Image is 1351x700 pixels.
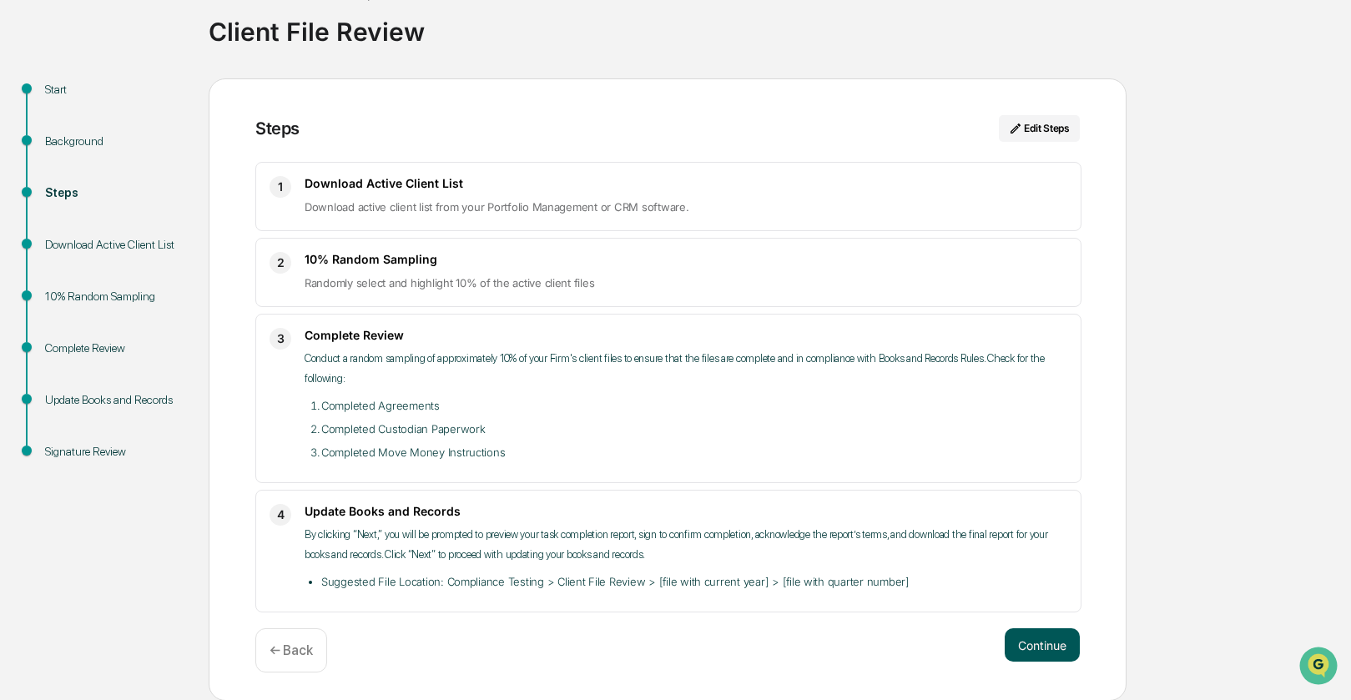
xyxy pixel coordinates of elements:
button: Edit Steps [999,115,1080,142]
div: Steps [255,118,300,138]
span: Preclearance [33,210,108,227]
img: 1746055101610-c473b297-6a78-478c-a979-82029cc54cd1 [17,128,47,158]
div: Start [45,81,182,98]
button: Start new chat [284,133,304,153]
div: We're available if you need us! [57,144,211,158]
span: 4 [277,505,285,525]
button: Continue [1005,628,1080,662]
a: 🖐️Preclearance [10,204,114,234]
div: Background [45,133,182,150]
a: 🔎Data Lookup [10,235,112,265]
span: 1 [278,177,283,197]
div: 10% Random Sampling [45,288,182,305]
div: Steps [45,184,182,202]
li: Completed Custodian Paperwork [321,419,1067,439]
li: Completed Move Money Instructions [321,442,1067,462]
li: Suggested File Location: Compliance Testing > Client File Review > [file with current year] > [fi... [321,572,1067,592]
iframe: Open customer support [1298,645,1343,690]
p: How can we help? [17,35,304,62]
div: Signature Review [45,443,182,461]
h3: Download Active Client List [305,176,1067,190]
div: 🔎 [17,244,30,257]
div: Download Active Client List [45,236,182,254]
a: 🗄️Attestations [114,204,214,234]
div: Complete Review [45,340,182,357]
span: Randomly select and highlight 10% of the active client files [305,276,594,290]
div: Update Books and Records [45,391,182,409]
a: Powered byPylon [118,282,202,295]
div: Start new chat [57,128,274,144]
div: Client File Review [209,3,1343,47]
div: 🖐️ [17,212,30,225]
h3: Update Books and Records [305,504,1067,518]
span: 2 [277,253,285,273]
span: 3 [277,329,285,349]
span: Pylon [166,283,202,295]
span: Attestations [138,210,207,227]
li: Completed Agreements [321,395,1067,415]
p: ← Back [270,642,313,658]
p: Conduct a random sampling of approximately 10% of your Firm's client files to ensure that the fil... [305,349,1067,389]
span: Download active client list from your Portfolio Management or CRM software. [305,200,689,214]
span: Data Lookup [33,242,105,259]
div: 🗄️ [121,212,134,225]
h3: 10% Random Sampling [305,252,1067,266]
h3: Complete Review [305,328,1067,342]
p: By clicking “Next,” you will be prompted to preview your task completion report, sign to confirm ... [305,525,1067,565]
